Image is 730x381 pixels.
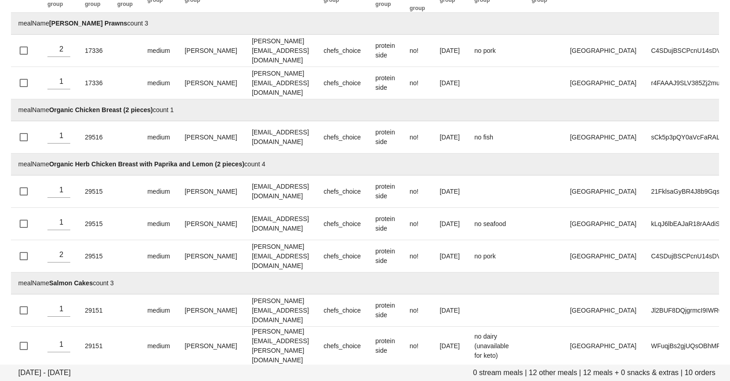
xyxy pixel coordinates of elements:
[433,294,467,327] td: [DATE]
[368,175,402,208] td: protein side
[316,240,368,273] td: chefs_choice
[140,67,177,99] td: medium
[245,327,316,366] td: [PERSON_NAME][EMAIL_ADDRESS][PERSON_NAME][DOMAIN_NAME]
[140,327,177,366] td: medium
[316,121,368,154] td: chefs_choice
[368,294,402,327] td: protein side
[49,279,93,287] strong: Salmon Cakes
[402,208,433,240] td: no!
[368,327,402,366] td: protein side
[177,294,245,327] td: [PERSON_NAME]
[78,35,110,67] td: 17336
[467,327,516,366] td: no dairy (unavailable for keto)
[402,294,433,327] td: no!
[563,175,644,208] td: [GEOGRAPHIC_DATA]
[368,240,402,273] td: protein side
[177,67,245,99] td: [PERSON_NAME]
[563,327,644,366] td: [GEOGRAPHIC_DATA]
[467,240,516,273] td: no pork
[368,67,402,99] td: protein side
[316,294,368,327] td: chefs_choice
[177,240,245,273] td: [PERSON_NAME]
[402,121,433,154] td: no!
[316,175,368,208] td: chefs_choice
[563,240,644,273] td: [GEOGRAPHIC_DATA]
[49,20,127,27] strong: [PERSON_NAME] Prawns
[140,208,177,240] td: medium
[316,208,368,240] td: chefs_choice
[78,294,110,327] td: 29151
[402,175,433,208] td: no!
[245,294,316,327] td: [PERSON_NAME][EMAIL_ADDRESS][DOMAIN_NAME]
[177,175,245,208] td: [PERSON_NAME]
[85,1,100,7] span: group
[177,208,245,240] td: [PERSON_NAME]
[245,67,316,99] td: [PERSON_NAME][EMAIL_ADDRESS][DOMAIN_NAME]
[402,35,433,67] td: no!
[433,67,467,99] td: [DATE]
[433,175,467,208] td: [DATE]
[410,5,425,11] span: group
[245,175,316,208] td: [EMAIL_ADDRESS][DOMAIN_NAME]
[78,67,110,99] td: 17336
[467,121,516,154] td: no fish
[433,121,467,154] td: [DATE]
[316,67,368,99] td: chefs_choice
[245,35,316,67] td: [PERSON_NAME][EMAIL_ADDRESS][DOMAIN_NAME]
[563,208,644,240] td: [GEOGRAPHIC_DATA]
[49,160,245,168] strong: Organic Herb Chicken Breast with Paprika and Lemon (2 pieces)
[433,208,467,240] td: [DATE]
[467,208,516,240] td: no seafood
[78,175,110,208] td: 29515
[245,121,316,154] td: [EMAIL_ADDRESS][DOMAIN_NAME]
[563,294,644,327] td: [GEOGRAPHIC_DATA]
[563,121,644,154] td: [GEOGRAPHIC_DATA]
[368,208,402,240] td: protein side
[433,240,467,273] td: [DATE]
[140,175,177,208] td: medium
[563,35,644,67] td: [GEOGRAPHIC_DATA]
[467,35,516,67] td: no pork
[316,35,368,67] td: chefs_choice
[245,240,316,273] td: [PERSON_NAME][EMAIL_ADDRESS][DOMAIN_NAME]
[316,327,368,366] td: chefs_choice
[368,35,402,67] td: protein side
[177,35,245,67] td: [PERSON_NAME]
[140,240,177,273] td: medium
[78,240,110,273] td: 29515
[140,35,177,67] td: medium
[245,208,316,240] td: [EMAIL_ADDRESS][DOMAIN_NAME]
[78,121,110,154] td: 29516
[402,67,433,99] td: no!
[402,240,433,273] td: no!
[375,1,391,7] span: group
[49,106,153,113] strong: Organic Chicken Breast (2 pieces)
[78,208,110,240] td: 29515
[140,121,177,154] td: medium
[177,121,245,154] td: [PERSON_NAME]
[177,327,245,366] td: [PERSON_NAME]
[433,35,467,67] td: [DATE]
[140,294,177,327] td: medium
[117,1,133,7] span: group
[433,327,467,366] td: [DATE]
[368,121,402,154] td: protein side
[47,1,63,7] span: group
[402,327,433,366] td: no!
[563,67,644,99] td: [GEOGRAPHIC_DATA]
[78,327,110,366] td: 29151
